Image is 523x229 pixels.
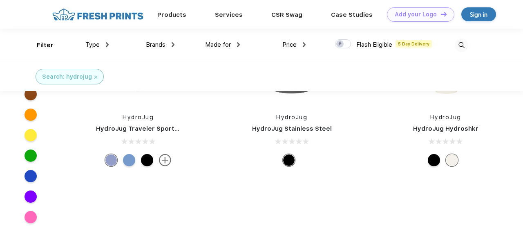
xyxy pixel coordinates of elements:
div: Sign in [470,10,487,19]
div: Filter [37,41,54,50]
img: desktop_search.svg [455,39,468,52]
span: Made for [205,41,231,48]
div: Black [428,154,440,166]
div: Bone [446,154,458,166]
img: DT [441,12,447,16]
span: Price [282,41,297,48]
img: more.svg [159,154,171,166]
div: Peri [105,154,117,166]
a: HydroJug Hydroshkr [413,125,478,132]
div: Add your Logo [395,11,437,18]
a: HydroJug [123,114,154,120]
img: fo%20logo%202.webp [50,7,146,22]
a: Products [157,11,186,18]
img: dropdown.png [106,42,109,47]
a: HydroJug Traveler Sport - 32oz [96,125,196,132]
img: filter_cancel.svg [94,76,97,79]
a: HydroJug [430,114,461,120]
a: HydroJug Stainless Steel [252,125,332,132]
div: Black [283,154,295,166]
div: Light Blue [123,154,135,166]
a: HydroJug [276,114,307,120]
img: dropdown.png [303,42,306,47]
div: Black [141,154,153,166]
span: Type [85,41,100,48]
a: Sign in [461,7,496,21]
span: Brands [146,41,165,48]
span: 5 Day Delivery [396,40,432,48]
img: dropdown.png [237,42,240,47]
div: Search: hydrojug [42,73,92,81]
span: Flash Eligible [356,41,392,48]
img: dropdown.png [172,42,174,47]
